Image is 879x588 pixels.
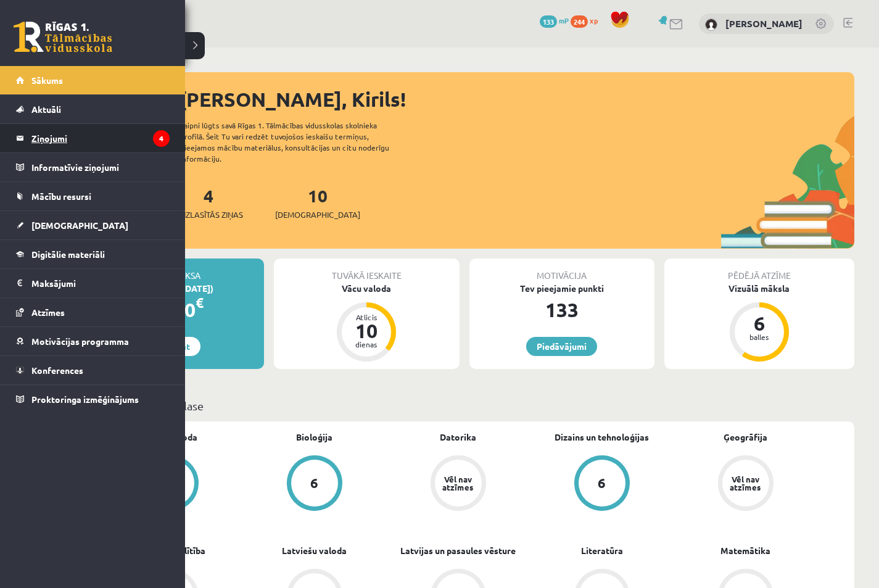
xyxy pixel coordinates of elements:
[571,15,604,25] a: 244 xp
[581,544,623,557] a: Literatūra
[14,22,112,52] a: Rīgas 1. Tālmācības vidusskola
[441,475,476,491] div: Vēl nav atzīmes
[400,544,516,557] a: Latvijas un pasaules vēsture
[664,282,854,363] a: Vizuālā māksla 6 balles
[31,124,170,152] legend: Ziņojumi
[79,397,849,414] p: Mācību plāns 7.a JK klase
[16,95,170,123] a: Aktuāli
[296,431,332,444] a: Bioloģija
[16,385,170,413] a: Proktoringa izmēģinājums
[242,455,386,513] a: 6
[16,153,170,181] a: Informatīvie ziņojumi
[179,85,854,114] div: [PERSON_NAME], Kirils!
[664,259,854,282] div: Pēdējā atzīme
[31,269,170,297] legend: Maksājumi
[31,220,128,231] span: [DEMOGRAPHIC_DATA]
[526,337,597,356] a: Piedāvājumi
[16,298,170,326] a: Atzīmes
[741,313,778,333] div: 6
[196,294,204,312] span: €
[31,394,139,405] span: Proktoringa izmēģinājums
[348,341,385,348] div: dienas
[16,211,170,239] a: [DEMOGRAPHIC_DATA]
[741,333,778,341] div: balles
[274,282,459,363] a: Vācu valoda Atlicis 10 dienas
[530,455,674,513] a: 6
[180,120,411,164] div: Laipni lūgts savā Rīgas 1. Tālmācības vidusskolas skolnieka profilā. Šeit Tu vari redzēt tuvojošo...
[16,66,170,94] a: Sākums
[31,191,91,202] span: Mācību resursi
[31,104,61,115] span: Aktuāli
[348,313,385,321] div: Atlicis
[724,431,767,444] a: Ģeogrāfija
[174,209,243,221] span: Neizlasītās ziņas
[16,182,170,210] a: Mācību resursi
[469,295,654,325] div: 133
[31,153,170,181] legend: Informatīvie ziņojumi
[16,269,170,297] a: Maksājumi
[16,124,170,152] a: Ziņojumi4
[153,130,170,147] i: 4
[275,184,360,221] a: 10[DEMOGRAPHIC_DATA]
[469,259,654,282] div: Motivācija
[310,476,318,490] div: 6
[16,356,170,384] a: Konferences
[31,75,63,86] span: Sākums
[725,17,803,30] a: [PERSON_NAME]
[31,336,129,347] span: Motivācijas programma
[590,15,598,25] span: xp
[274,259,459,282] div: Tuvākā ieskaite
[728,475,763,491] div: Vēl nav atzīmes
[386,455,530,513] a: Vēl nav atzīmes
[571,15,588,28] span: 244
[282,544,347,557] a: Latviešu valoda
[440,431,476,444] a: Datorika
[174,184,243,221] a: 4Neizlasītās ziņas
[31,307,65,318] span: Atzīmes
[664,282,854,295] div: Vizuālā māksla
[16,327,170,355] a: Motivācijas programma
[720,544,770,557] a: Matemātika
[540,15,557,28] span: 133
[598,476,606,490] div: 6
[275,209,360,221] span: [DEMOGRAPHIC_DATA]
[674,455,817,513] a: Vēl nav atzīmes
[555,431,649,444] a: Dizains un tehnoloģijas
[705,19,717,31] img: Kirils Ivaņeckis
[348,321,385,341] div: 10
[31,365,83,376] span: Konferences
[559,15,569,25] span: mP
[31,249,105,260] span: Digitālie materiāli
[540,15,569,25] a: 133 mP
[274,282,459,295] div: Vācu valoda
[469,282,654,295] div: Tev pieejamie punkti
[16,240,170,268] a: Digitālie materiāli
